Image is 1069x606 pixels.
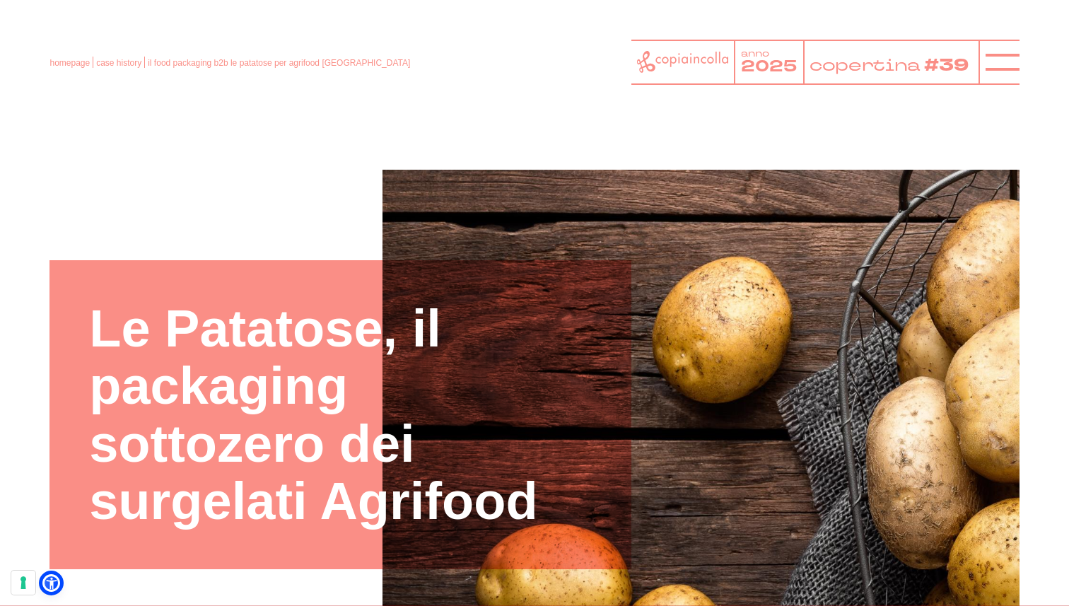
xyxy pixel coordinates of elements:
[11,571,35,595] button: Le tue preferenze relative al consenso per le tecnologie di tracciamento
[926,53,972,78] tspan: #39
[810,54,923,76] tspan: copertina
[49,58,90,68] a: homepage
[741,56,797,77] tspan: 2025
[741,48,769,60] tspan: anno
[148,58,410,68] span: il food packaging b2b le patatose per agrifood [GEOGRAPHIC_DATA]
[89,300,592,530] h1: Le Patatose, il packaging sottozero dei surgelati Agrifood
[96,58,141,68] a: case history
[42,574,60,592] a: Open Accessibility Menu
